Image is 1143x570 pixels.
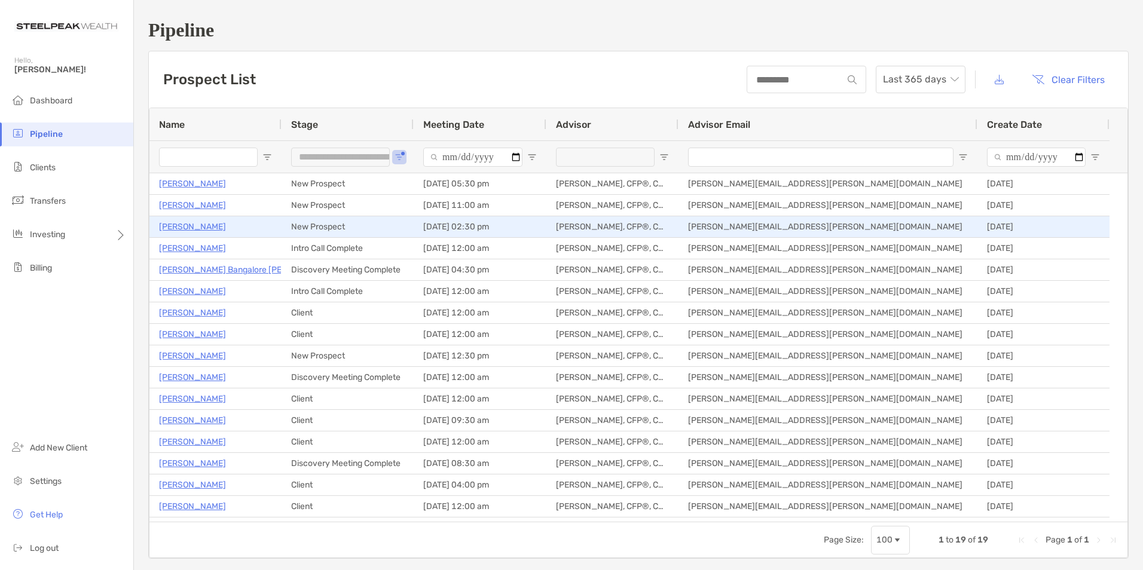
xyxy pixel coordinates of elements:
input: Advisor Email Filter Input [688,148,953,167]
p: [PERSON_NAME] [159,284,226,299]
img: add_new_client icon [11,440,25,454]
div: Client [282,517,414,538]
div: [DATE] [977,388,1110,409]
div: [DATE] [977,324,1110,345]
p: [PERSON_NAME] [159,219,226,234]
img: logout icon [11,540,25,554]
button: Open Filter Menu [1090,152,1100,162]
img: investing icon [11,226,25,241]
div: [PERSON_NAME], CFP®, CDFA® [546,238,679,259]
div: [DATE] [977,474,1110,495]
div: [PERSON_NAME], CFP®, CDFA® [546,302,679,323]
div: Client [282,431,414,452]
div: [PERSON_NAME][EMAIL_ADDRESS][PERSON_NAME][DOMAIN_NAME] [679,367,977,388]
a: [PERSON_NAME] [159,456,226,471]
div: [PERSON_NAME], CFP®, CDFA® [546,281,679,302]
div: [DATE] [977,173,1110,194]
div: [PERSON_NAME][EMAIL_ADDRESS][PERSON_NAME][DOMAIN_NAME] [679,517,977,538]
div: [PERSON_NAME], CFP®, CDFA® [546,410,679,431]
div: [PERSON_NAME][EMAIL_ADDRESS][PERSON_NAME][DOMAIN_NAME] [679,302,977,323]
div: Client [282,410,414,431]
div: [DATE] 12:00 am [414,302,546,323]
div: [PERSON_NAME][EMAIL_ADDRESS][PERSON_NAME][DOMAIN_NAME] [679,496,977,517]
a: [PERSON_NAME] [159,370,226,385]
a: [PERSON_NAME] [159,198,226,213]
div: [PERSON_NAME][EMAIL_ADDRESS][PERSON_NAME][DOMAIN_NAME] [679,410,977,431]
button: Open Filter Menu [958,152,968,162]
div: [DATE] [977,517,1110,538]
span: 19 [955,535,966,545]
span: Get Help [30,510,63,520]
div: [DATE] [977,410,1110,431]
div: Intro Call Complete [282,238,414,259]
div: [DATE] 12:00 am [414,281,546,302]
div: [PERSON_NAME], CFP®, CDFA® [546,431,679,452]
div: Last Page [1108,535,1118,545]
div: Client [282,474,414,495]
p: [PERSON_NAME] [159,499,226,514]
div: [PERSON_NAME], CFP®, CDFA® [546,453,679,474]
img: pipeline icon [11,126,25,140]
div: [PERSON_NAME][EMAIL_ADDRESS][PERSON_NAME][DOMAIN_NAME] [679,173,977,194]
img: dashboard icon [11,93,25,107]
span: Add New Client [30,443,87,453]
span: Transfers [30,196,66,206]
h3: Prospect List [163,71,256,88]
div: [PERSON_NAME], CFP®, CDFA® [546,324,679,345]
img: get-help icon [11,507,25,521]
div: [DATE] [977,367,1110,388]
div: [PERSON_NAME][EMAIL_ADDRESS][PERSON_NAME][DOMAIN_NAME] [679,453,977,474]
span: of [1074,535,1082,545]
p: [PERSON_NAME] [159,348,226,363]
div: [DATE] [977,496,1110,517]
div: [PERSON_NAME], CFP®, CDFA® [546,474,679,495]
span: to [946,535,953,545]
span: Page [1046,535,1065,545]
p: [PERSON_NAME] [159,477,226,492]
div: [DATE] 12:30 pm [414,345,546,366]
button: Open Filter Menu [262,152,272,162]
span: Meeting Date [423,119,484,130]
p: [PERSON_NAME] [159,434,226,449]
a: [PERSON_NAME] [159,241,226,256]
div: [PERSON_NAME], CFP®, CDFA® [546,496,679,517]
img: transfers icon [11,193,25,207]
a: [PERSON_NAME] [159,391,226,406]
div: Discovery Meeting Complete [282,453,414,474]
div: [DATE] [977,302,1110,323]
span: Last 365 days [883,66,958,93]
div: [DATE] 12:00 am [414,367,546,388]
img: clients icon [11,160,25,174]
div: [PERSON_NAME], CFP®, CDFA® [546,195,679,216]
div: [DATE] 12:00 am [414,431,546,452]
img: Zoe Logo [14,5,119,48]
div: Client [282,324,414,345]
div: [PERSON_NAME], CFP®, CDFA® [546,388,679,409]
div: [PERSON_NAME][EMAIL_ADDRESS][PERSON_NAME][DOMAIN_NAME] [679,474,977,495]
div: [DATE] [977,259,1110,280]
span: of [968,535,976,545]
div: [PERSON_NAME], CFP®, CDFA® [546,216,679,237]
div: [DATE] 12:00 am [414,324,546,345]
div: New Prospect [282,195,414,216]
input: Name Filter Input [159,148,258,167]
input: Meeting Date Filter Input [423,148,522,167]
div: First Page [1017,535,1026,545]
div: Discovery Meeting Complete [282,259,414,280]
div: [PERSON_NAME], CFP®, CDFA® [546,345,679,366]
div: [DATE] [977,281,1110,302]
div: [PERSON_NAME][EMAIL_ADDRESS][PERSON_NAME][DOMAIN_NAME] [679,324,977,345]
div: [PERSON_NAME], CFP®, CDFA® [546,517,679,538]
span: Clients [30,163,56,173]
div: 100 [876,535,893,545]
span: Pipeline [30,129,63,139]
span: 1 [939,535,944,545]
span: 1 [1067,535,1072,545]
span: Dashboard [30,96,72,106]
div: [DATE] 04:00 pm [414,474,546,495]
div: Intro Call Complete [282,281,414,302]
